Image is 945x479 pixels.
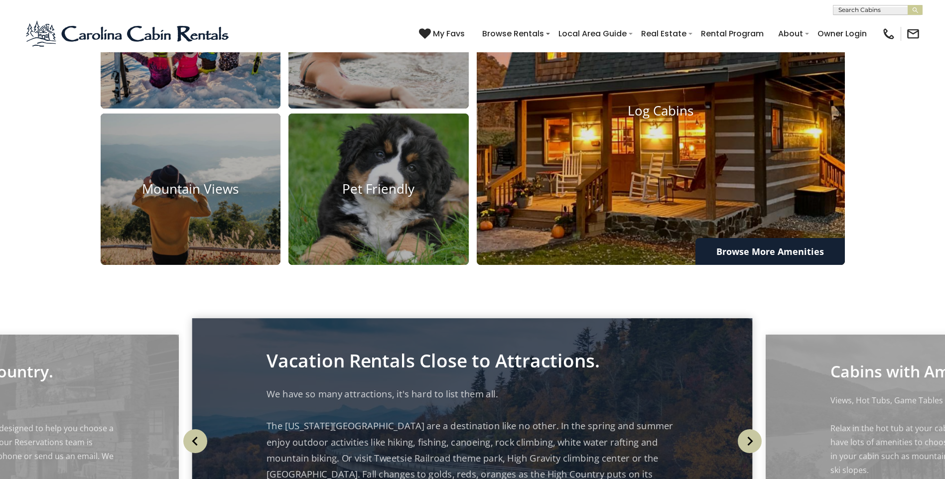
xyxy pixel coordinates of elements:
[906,27,920,41] img: mail-regular-black.png
[477,103,845,119] h4: Log Cabins
[812,25,872,42] a: Owner Login
[477,25,549,42] a: Browse Rentals
[101,114,281,265] a: Mountain Views
[433,27,465,40] span: My Favs
[773,25,808,42] a: About
[179,419,211,464] button: Previous
[636,25,691,42] a: Real Estate
[695,238,845,265] a: Browse More Amenities
[101,182,281,197] h4: Mountain Views
[734,419,766,464] button: Next
[419,27,467,40] a: My Favs
[183,429,207,453] img: arrow
[288,182,469,197] h4: Pet Friendly
[553,25,632,42] a: Local Area Guide
[738,429,762,453] img: arrow
[882,27,896,41] img: phone-regular-black.png
[267,353,678,369] p: Vacation Rentals Close to Attractions.
[25,19,232,49] img: Blue-2.png
[288,114,469,265] a: Pet Friendly
[696,25,769,42] a: Rental Program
